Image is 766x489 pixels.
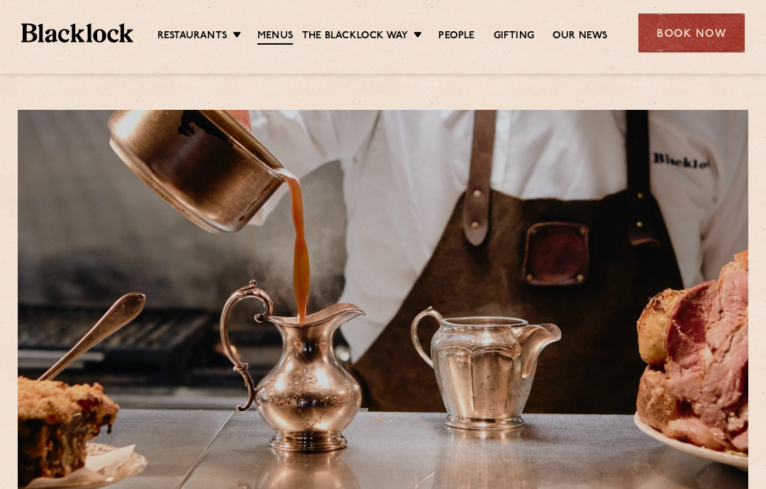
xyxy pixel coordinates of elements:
[157,29,227,43] a: Restaurants
[302,29,408,43] a: The Blacklock Way
[494,29,534,43] a: Gifting
[553,29,608,43] a: Our News
[438,29,474,43] a: People
[257,29,293,45] a: Menus
[21,23,133,43] img: BL_Textured_Logo-footer-cropped.svg
[638,13,745,52] div: Book Now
